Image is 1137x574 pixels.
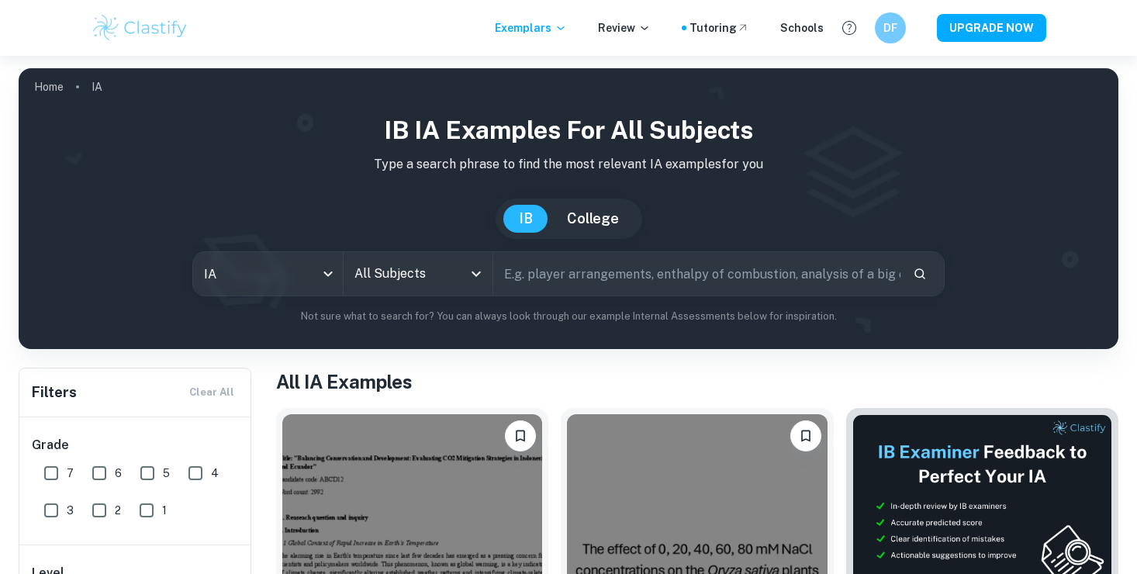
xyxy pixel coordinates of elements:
[67,502,74,519] span: 3
[495,19,567,36] p: Exemplars
[689,19,749,36] a: Tutoring
[551,205,634,233] button: College
[465,263,487,285] button: Open
[32,382,77,403] h6: Filters
[92,78,102,95] p: IA
[162,502,167,519] span: 1
[882,19,900,36] h6: DF
[505,420,536,451] button: Bookmark
[937,14,1046,42] button: UPGRADE NOW
[780,19,824,36] a: Schools
[790,420,821,451] button: Bookmark
[598,19,651,36] p: Review
[91,12,189,43] img: Clastify logo
[493,252,900,296] input: E.g. player arrangements, enthalpy of combustion, analysis of a big city...
[211,465,219,482] span: 4
[907,261,933,287] button: Search
[31,309,1106,324] p: Not sure what to search for? You can always look through our example Internal Assessments below f...
[115,465,122,482] span: 6
[193,252,343,296] div: IA
[836,15,862,41] button: Help and Feedback
[19,68,1118,349] img: profile cover
[875,12,906,43] button: DF
[31,155,1106,174] p: Type a search phrase to find the most relevant IA examples for you
[31,112,1106,149] h1: IB IA examples for all subjects
[34,76,64,98] a: Home
[67,465,74,482] span: 7
[32,436,240,455] h6: Grade
[503,205,548,233] button: IB
[115,502,121,519] span: 2
[163,465,170,482] span: 5
[276,368,1118,396] h1: All IA Examples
